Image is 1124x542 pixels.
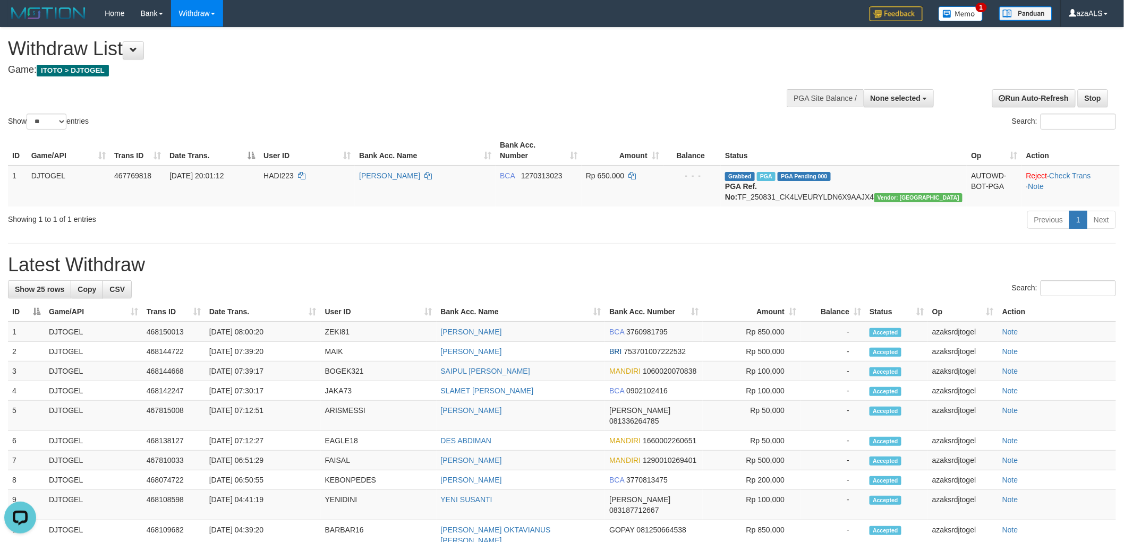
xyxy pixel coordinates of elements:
button: Open LiveChat chat widget [4,4,36,36]
th: Bank Acc. Number: activate to sort column ascending [605,302,703,322]
input: Search: [1041,114,1116,130]
label: Show entries [8,114,89,130]
a: [PERSON_NAME] [441,456,502,464]
span: PGA Pending [778,172,831,181]
a: [PERSON_NAME] [441,476,502,484]
span: Copy 081336264785 to clipboard [609,417,659,425]
td: 468142247 [142,381,205,401]
th: Amount: activate to sort column ascending [582,135,663,166]
a: SAIPUL [PERSON_NAME] [441,367,530,375]
b: PGA Ref. No: [725,182,757,201]
span: [PERSON_NAME] [609,495,670,504]
label: Search: [1012,280,1116,296]
a: 1 [1069,211,1087,229]
a: CSV [103,280,132,298]
a: Note [1002,367,1018,375]
label: Search: [1012,114,1116,130]
a: Previous [1027,211,1070,229]
th: Bank Acc. Name: activate to sort column ascending [437,302,606,322]
td: azaksrdjtogel [928,490,998,520]
span: Accepted [870,457,901,466]
td: - [801,451,865,470]
td: - [801,362,865,381]
img: panduan.png [999,6,1052,21]
th: Balance: activate to sort column ascending [801,302,865,322]
span: Copy 0902102416 to clipboard [626,386,668,395]
td: Rp 50,000 [703,431,801,451]
td: [DATE] 07:30:17 [205,381,321,401]
a: SLAMET [PERSON_NAME] [441,386,534,395]
div: Showing 1 to 1 of 1 entries [8,210,461,225]
td: FAISAL [321,451,437,470]
td: 7 [8,451,45,470]
td: - [801,470,865,490]
a: Note [1002,526,1018,534]
span: ITOTO > DJTOGEL [37,65,109,76]
th: Balance [663,135,721,166]
span: 1 [976,3,987,12]
td: · · [1022,166,1120,207]
th: Date Trans.: activate to sort column descending [165,135,259,166]
td: azaksrdjtogel [928,322,998,342]
a: Copy [71,280,103,298]
th: Op: activate to sort column ascending [967,135,1021,166]
td: JAKA73 [321,381,437,401]
span: Copy 1290010269401 to clipboard [643,456,696,464]
th: Bank Acc. Name: activate to sort column ascending [355,135,496,166]
input: Search: [1041,280,1116,296]
th: Amount: activate to sort column ascending [703,302,801,322]
td: azaksrdjtogel [928,381,998,401]
span: Accepted [870,348,901,357]
td: DJTOGEL [45,451,142,470]
span: Copy 753701007222532 to clipboard [624,347,686,356]
td: Rp 100,000 [703,490,801,520]
td: azaksrdjtogel [928,342,998,362]
span: [PERSON_NAME] [609,406,670,415]
td: 2 [8,342,45,362]
a: Stop [1078,89,1108,107]
span: Copy 081250664538 to clipboard [637,526,686,534]
span: BCA [609,386,624,395]
span: BCA [500,171,515,180]
td: 468144668 [142,362,205,381]
th: Action [1022,135,1120,166]
td: Rp 100,000 [703,381,801,401]
td: - [801,490,865,520]
td: [DATE] 07:39:20 [205,342,321,362]
a: [PERSON_NAME] [441,328,502,336]
span: [DATE] 20:01:12 [169,171,224,180]
td: azaksrdjtogel [928,451,998,470]
td: EAGLE18 [321,431,437,451]
span: Accepted [870,387,901,396]
a: Note [1002,347,1018,356]
td: ZEKI81 [321,322,437,342]
td: TF_250831_CK4LVEURYLDN6X9AAJX4 [721,166,967,207]
span: None selected [871,94,921,102]
a: Reject [1026,171,1048,180]
span: Vendor URL: https://checkout4.1velocity.biz [874,193,963,202]
td: Rp 50,000 [703,401,801,431]
img: MOTION_logo.png [8,5,89,21]
td: DJTOGEL [27,166,110,207]
td: ARISMESSI [321,401,437,431]
span: Accepted [870,437,901,446]
td: 1 [8,322,45,342]
td: DJTOGEL [45,431,142,451]
td: azaksrdjtogel [928,362,998,381]
th: Trans ID: activate to sort column ascending [110,135,165,166]
th: Game/API: activate to sort column ascending [45,302,142,322]
td: - [801,342,865,362]
span: Show 25 rows [15,285,64,294]
th: User ID: activate to sort column ascending [259,135,355,166]
td: DJTOGEL [45,470,142,490]
a: [PERSON_NAME] [441,406,502,415]
td: 1 [8,166,27,207]
td: BOGEK321 [321,362,437,381]
span: Accepted [870,367,901,376]
td: azaksrdjtogel [928,401,998,431]
td: 467810033 [142,451,205,470]
td: DJTOGEL [45,490,142,520]
img: Button%20Memo.svg [939,6,983,21]
td: Rp 500,000 [703,451,801,470]
td: DJTOGEL [45,322,142,342]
